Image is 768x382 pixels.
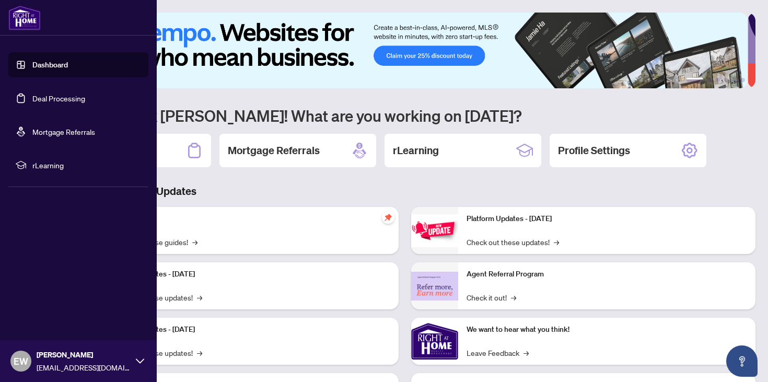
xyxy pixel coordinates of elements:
[686,78,703,82] button: 1
[197,292,202,303] span: →
[393,143,439,158] h2: rLearning
[411,318,458,365] img: We want to hear what you think!
[228,143,320,158] h2: Mortgage Referrals
[726,345,758,377] button: Open asap
[37,362,131,373] span: [EMAIL_ADDRESS][DOMAIN_NAME]
[558,143,630,158] h2: Profile Settings
[411,272,458,300] img: Agent Referral Program
[32,127,95,136] a: Mortgage Referrals
[8,5,41,30] img: logo
[37,349,131,361] span: [PERSON_NAME]
[724,78,728,82] button: 4
[467,269,747,280] p: Agent Referral Program
[14,354,28,368] span: EW
[467,236,559,248] a: Check out these updates!→
[554,236,559,248] span: →
[467,347,529,358] a: Leave Feedback→
[467,324,747,335] p: We want to hear what you think!
[467,213,747,225] p: Platform Updates - [DATE]
[197,347,202,358] span: →
[716,78,720,82] button: 3
[732,78,737,82] button: 5
[523,347,529,358] span: →
[110,213,390,225] p: Self-Help
[110,324,390,335] p: Platform Updates - [DATE]
[54,106,755,125] h1: Welcome back [PERSON_NAME]! What are you working on [DATE]?
[467,292,516,303] a: Check it out!→
[54,184,755,199] h3: Brokerage & Industry Updates
[741,78,745,82] button: 6
[192,236,197,248] span: →
[110,269,390,280] p: Platform Updates - [DATE]
[32,94,85,103] a: Deal Processing
[54,13,748,88] img: Slide 0
[32,60,68,70] a: Dashboard
[382,211,394,224] span: pushpin
[511,292,516,303] span: →
[32,159,141,171] span: rLearning
[411,214,458,247] img: Platform Updates - June 23, 2025
[707,78,712,82] button: 2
